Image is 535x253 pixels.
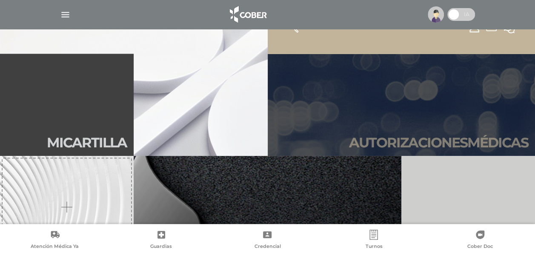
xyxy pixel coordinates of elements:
[320,230,427,251] a: Turnos
[365,243,382,251] span: Turnos
[215,230,321,251] a: Credencial
[428,6,444,23] img: profile-placeholder.svg
[60,9,71,20] img: Cober_menu-lines-white.svg
[31,243,79,251] span: Atención Médica Ya
[254,243,280,251] span: Credencial
[467,243,493,251] span: Cober Doc
[108,230,215,251] a: Guardias
[2,230,108,251] a: Atención Médica Ya
[150,243,172,251] span: Guardias
[427,230,533,251] a: Cober Doc
[47,135,127,151] h2: Mi car tilla
[225,4,270,25] img: logo_cober_home-white.png
[349,135,528,151] h2: Autori zaciones médicas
